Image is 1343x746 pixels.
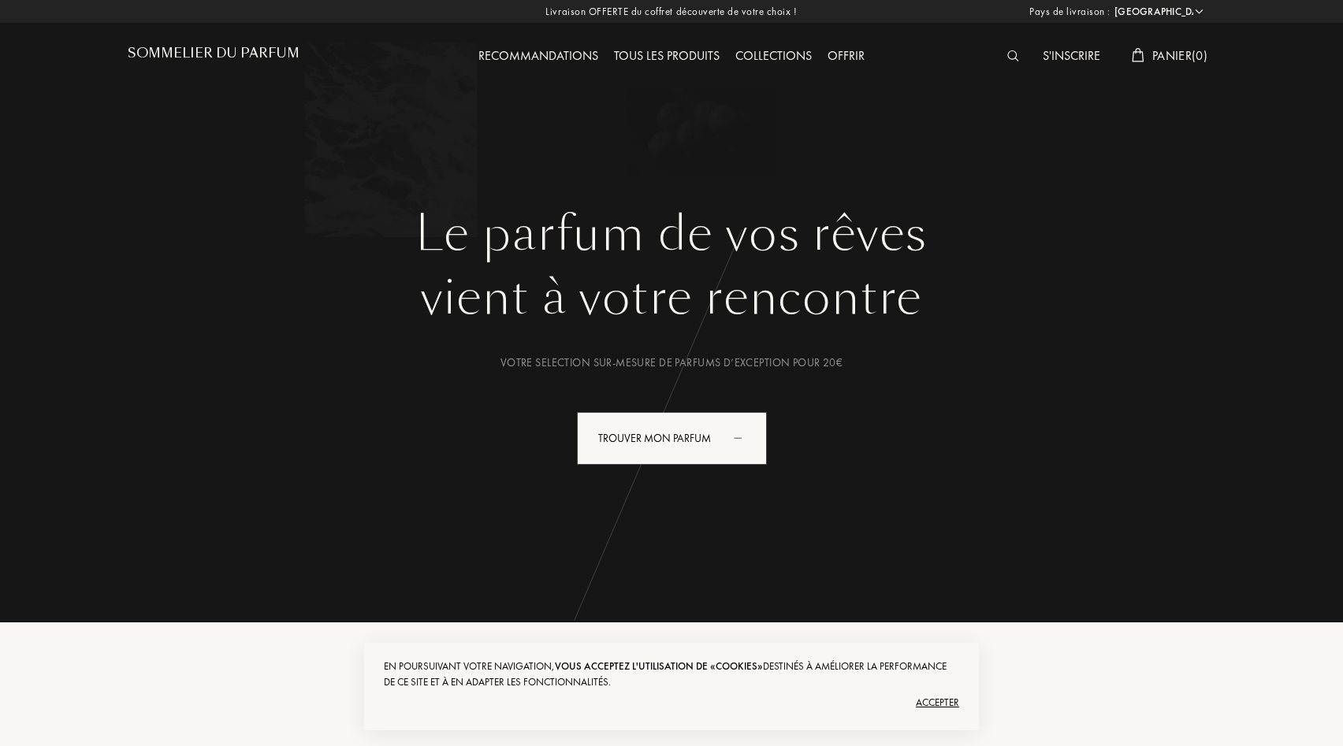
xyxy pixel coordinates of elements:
a: Offrir [820,47,872,64]
div: Offrir [820,46,872,67]
div: Trouver mon parfum [577,412,767,465]
span: Panier ( 0 ) [1152,47,1207,64]
h1: Sommelier du Parfum [128,46,299,61]
a: Sommelier du Parfum [128,46,299,67]
div: Accepter [384,690,959,715]
div: Collections [727,46,820,67]
img: search_icn_white.svg [1007,50,1019,61]
div: animation [728,421,760,453]
span: vous acceptez l'utilisation de «cookies» [555,659,763,673]
div: vient à votre rencontre [140,262,1203,333]
h1: Le parfum de vos rêves [140,206,1203,262]
a: Trouver mon parfumanimation [565,412,779,465]
div: En poursuivant votre navigation, destinés à améliorer la performance de ce site et à en adapter l... [384,659,959,690]
a: S'inscrire [1035,47,1108,64]
a: Collections [727,47,820,64]
img: cart_white.svg [1132,48,1144,62]
a: Tous les produits [606,47,727,64]
a: Recommandations [471,47,606,64]
div: S'inscrire [1035,46,1108,67]
div: Recommandations [471,46,606,67]
span: Pays de livraison : [1029,4,1110,20]
div: Votre selection sur-mesure de parfums d’exception pour 20€ [140,354,1203,371]
div: Tous les produits [606,46,727,67]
